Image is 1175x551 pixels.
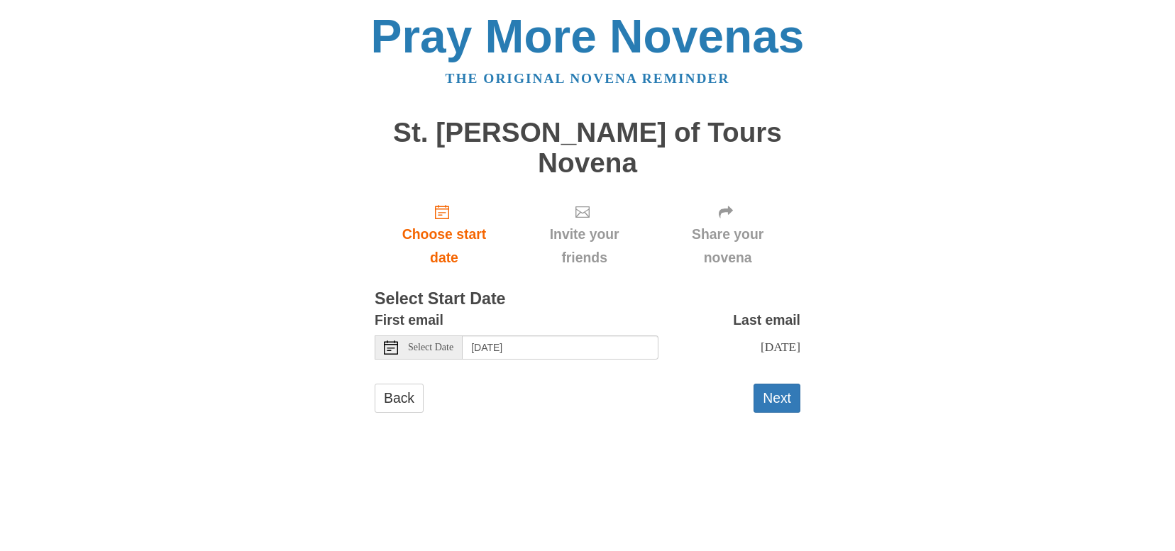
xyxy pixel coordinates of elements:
[669,223,786,269] span: Share your novena
[389,223,500,269] span: Choose start date
[754,384,800,413] button: Next
[375,384,424,413] a: Back
[371,10,805,62] a: Pray More Novenas
[375,118,800,178] h1: St. [PERSON_NAME] of Tours Novena
[375,308,443,332] label: First email
[761,340,800,354] span: [DATE]
[528,223,641,269] span: Invite your friends
[375,192,514,277] a: Choose start date
[446,71,730,86] a: The original novena reminder
[655,192,800,277] div: Click "Next" to confirm your start date first.
[733,308,800,332] label: Last email
[514,192,655,277] div: Click "Next" to confirm your start date first.
[375,290,800,308] h3: Select Start Date
[408,343,453,352] span: Select Date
